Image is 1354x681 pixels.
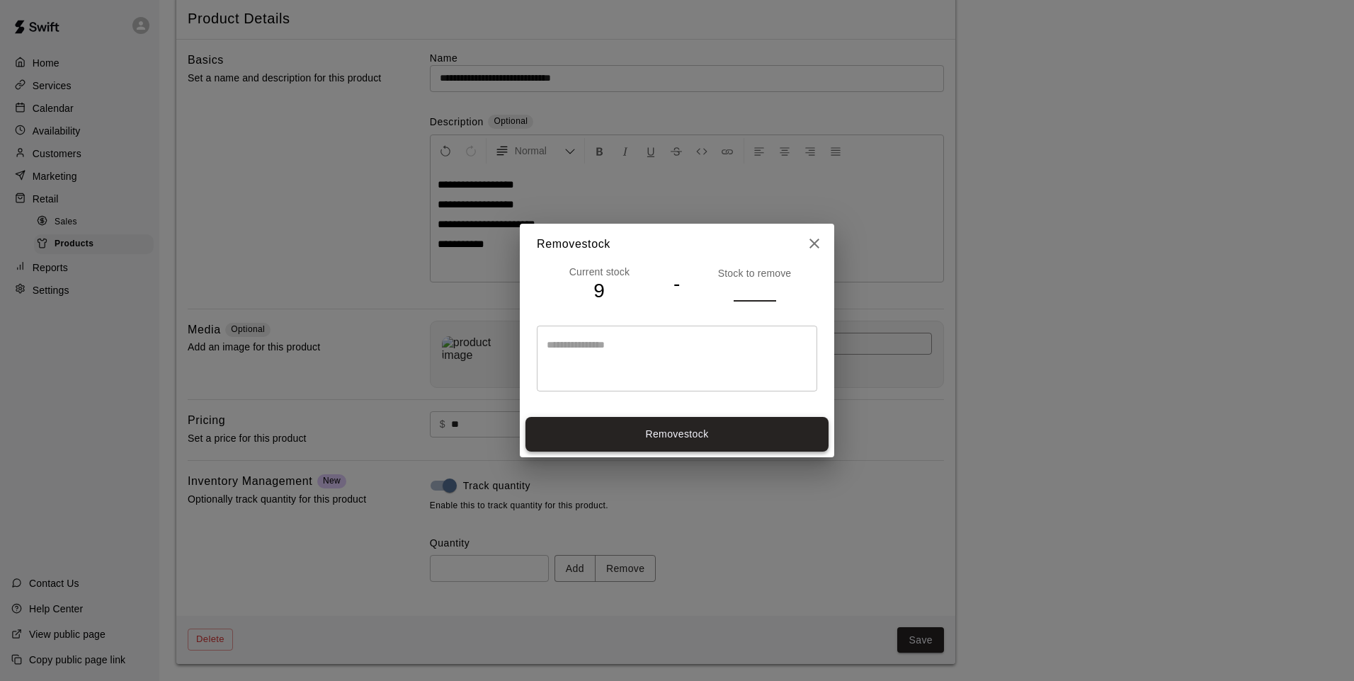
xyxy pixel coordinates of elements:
[673,272,681,297] h4: -
[537,265,662,279] p: Current stock
[520,224,834,265] h2: Remove stock
[525,417,829,452] button: Removestock
[800,229,829,258] button: close
[692,266,817,280] p: Stock to remove
[537,279,662,304] h4: 9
